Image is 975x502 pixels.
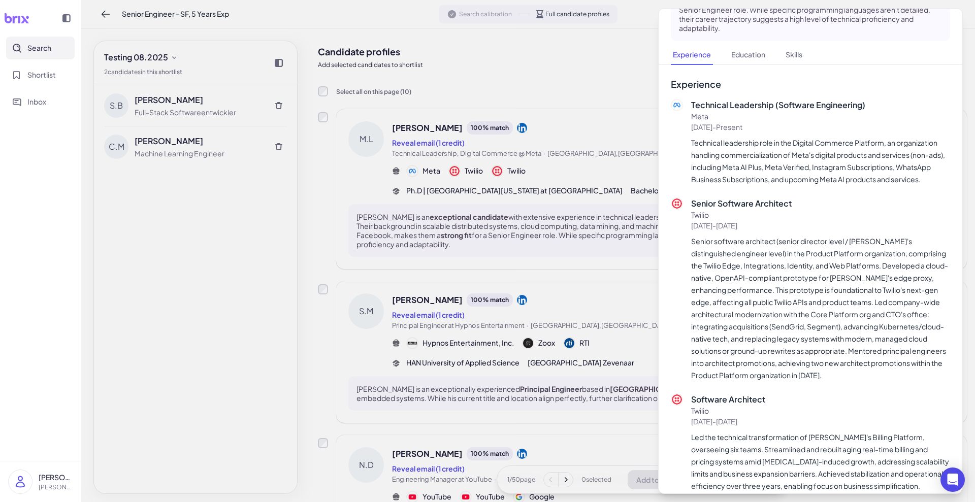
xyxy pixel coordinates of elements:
[691,431,950,492] p: Led the technical transformation of [PERSON_NAME]'s Billing Platform, overseeing six teams. Strea...
[691,406,950,416] p: Twilio
[6,90,75,113] button: Inbox
[940,467,965,492] div: Open Intercom Messenger
[39,472,73,483] p: [PERSON_NAME]
[691,220,950,231] p: [DATE] - [DATE]
[691,235,950,381] p: Senior software architect (senior director level / [PERSON_NAME]'s distinguished engineer level) ...
[27,43,51,53] span: Search
[691,99,950,111] p: Technical Leadership (Software Engineering)
[27,96,46,107] span: Inbox
[691,111,950,122] p: Meta
[691,393,950,406] p: Software Architect
[784,45,804,65] button: Skills
[691,197,950,210] p: Senior Software Architect
[27,70,56,80] span: Shortlist
[6,37,75,59] button: Search
[39,483,73,492] p: [PERSON_NAME][EMAIL_ADDRESS][DOMAIN_NAME]
[672,100,682,110] img: 公司logo
[691,416,950,427] p: [DATE] - [DATE]
[6,63,75,86] button: Shortlist
[671,77,950,91] h3: Experience
[9,470,32,493] img: user_logo.png
[672,394,682,405] img: 公司logo
[691,210,950,220] p: Twilio
[729,45,767,65] button: Education
[691,122,950,132] p: [DATE] - Present
[691,137,950,185] p: Technical leadership role in the Digital Commerce Platform, an organization handling commercializ...
[671,45,950,65] nav: Tabs
[671,45,713,65] button: Experience
[672,198,682,209] img: 公司logo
